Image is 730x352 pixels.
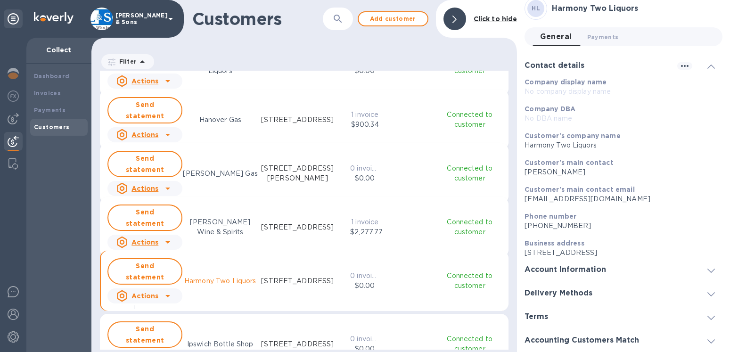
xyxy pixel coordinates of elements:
span: Send statement [116,99,174,122]
p: [EMAIL_ADDRESS][DOMAIN_NAME] [525,194,715,204]
p: Connected to customer [436,164,503,183]
button: Send statementActionsHarmony Two Liquors[STREET_ADDRESS]0 invoices$0.00Connected to customer [100,251,509,311]
div: Unpin categories [4,9,23,28]
h3: Delivery Methods [525,289,592,298]
h1: Customers [192,9,320,29]
button: Send statementActions[PERSON_NAME] Wine & Spirits[STREET_ADDRESS]1 invoice$2,277.77Connected to c... [100,197,509,257]
button: Send statementActionsHanover Gas[STREET_ADDRESS]1 invoice$900.34Connected to customer [100,90,509,150]
p: 0 invoices [350,334,379,344]
p: 1 invoice [350,217,379,227]
button: Send statement [107,97,182,123]
span: Add customer [366,13,420,25]
p: 1 invoice [350,110,379,120]
span: Send statement [116,206,174,229]
u: Actions [131,131,158,139]
b: Company display name [525,78,607,86]
b: Click to hide [474,15,517,23]
p: No company display name [525,87,715,97]
span: Send statement [116,153,174,175]
span: Send statement [116,323,174,346]
span: General [540,30,572,43]
button: Send statement [107,205,182,231]
h3: Account Information [525,265,606,274]
u: Actions [131,292,158,300]
span: Send statement [116,260,174,283]
span: Payments [587,32,619,42]
button: Send statement [107,258,182,285]
p: Harmony Two Liquors [525,140,715,150]
p: [PERSON_NAME] & Sons [115,12,163,25]
p: [STREET_ADDRESS] [261,222,334,232]
b: Company DBA [525,105,575,113]
b: Phone number [525,213,576,220]
p: $0.00 [350,66,379,76]
p: Ipswich Bottle Shop [187,339,254,349]
p: [PERSON_NAME] Gas [183,169,258,179]
p: Hanover Gas [199,115,241,125]
p: Connected to customer [436,271,503,291]
p: No DBA name [525,114,715,123]
b: Payments [34,106,66,114]
p: $0.00 [350,173,379,183]
u: Actions [131,185,158,192]
p: [STREET_ADDRESS] [261,339,334,349]
p: Collect [34,45,84,55]
span: I [133,303,135,311]
b: Invoices [34,90,61,97]
p: [PHONE_NUMBER] [525,221,715,231]
b: Customers [34,123,70,131]
p: 0 invoices [350,164,379,173]
b: HL [532,5,540,12]
p: [STREET_ADDRESS][PERSON_NAME] [260,164,336,183]
p: $900.34 [350,120,379,130]
p: $0.00 [350,281,379,291]
p: $2,277.77 [350,227,379,237]
p: [STREET_ADDRESS] [261,115,334,125]
u: Actions [131,77,158,85]
p: [PERSON_NAME] Wine & Spirits [182,217,257,237]
p: 0 invoices [350,271,379,281]
p: Connected to customer [438,217,501,237]
p: Connected to customer [438,110,501,130]
b: Business address [525,239,584,247]
b: Customer's main contact email [525,186,634,193]
b: Customer's company name [525,132,620,139]
h3: Terms [525,312,548,321]
button: Send statementActions[PERSON_NAME] Gas[STREET_ADDRESS][PERSON_NAME]0 invoices$0.00Connected to cu... [100,143,509,204]
p: [PERSON_NAME] [525,167,715,177]
div: grid [100,71,517,350]
h3: Harmony Two Liquors [552,4,722,13]
p: [STREET_ADDRESS] [261,276,334,286]
b: Dashboard [34,73,70,80]
b: Customer's main contact [525,159,613,166]
button: Send statement [107,151,182,177]
h3: Contact details [525,61,584,70]
button: Send statement [107,321,182,348]
p: Filter [115,57,137,65]
h3: Accounting Customers Match [525,336,639,345]
img: Logo [34,12,74,24]
button: Add customer [358,11,428,26]
p: Harmony Two Liquors [184,276,256,286]
p: [STREET_ADDRESS] [525,248,715,258]
u: Actions [131,238,158,246]
img: Foreign exchange [8,90,19,102]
